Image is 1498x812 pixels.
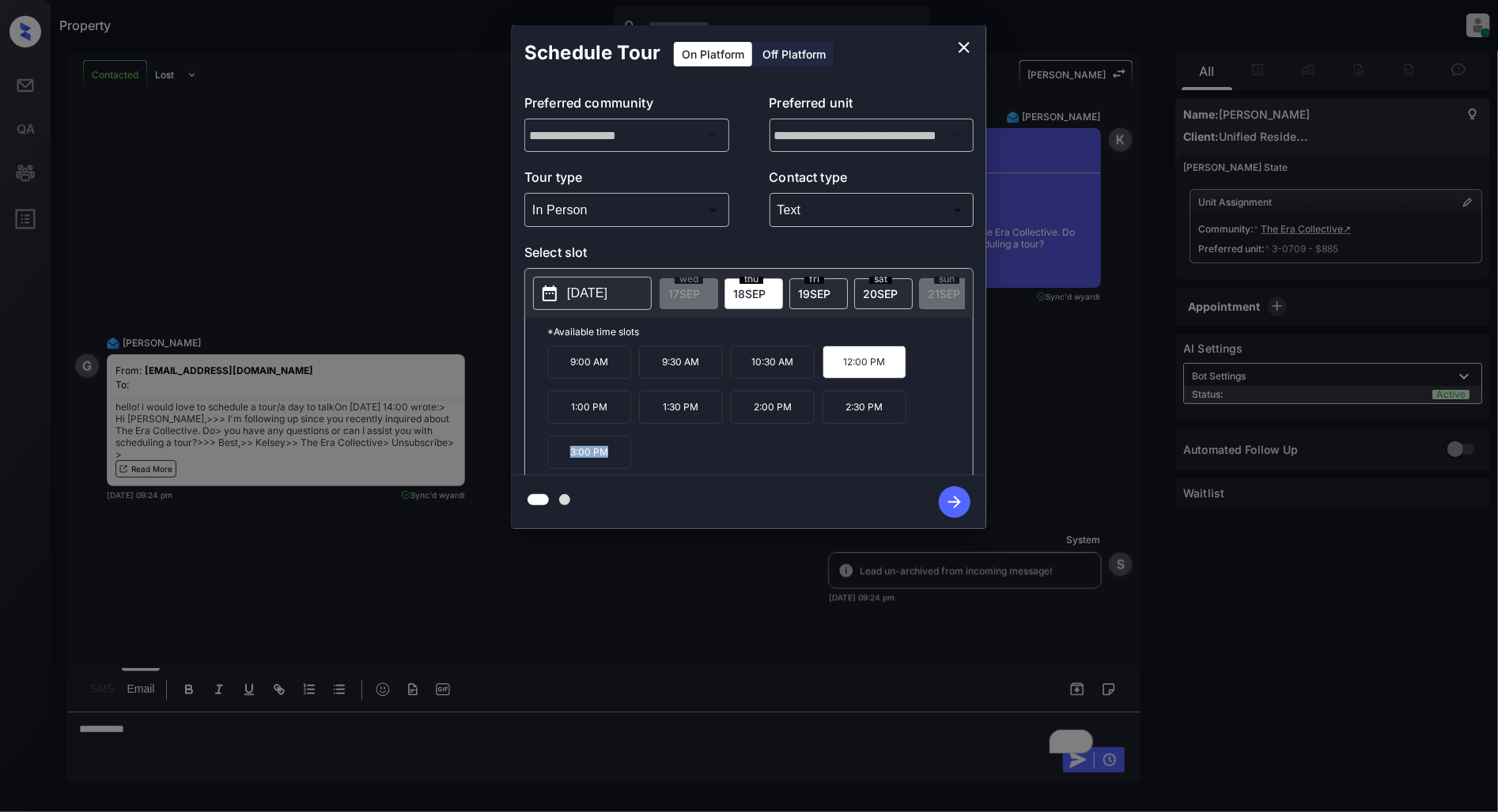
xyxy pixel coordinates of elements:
[869,274,892,284] span: sat
[639,391,723,424] p: 1:30 PM
[731,391,815,424] p: 2:00 PM
[567,284,607,303] p: [DATE]
[512,25,673,81] h2: Schedule Tour
[724,278,783,309] div: date-select
[740,274,763,284] span: thu
[774,197,970,223] div: Text
[733,287,766,300] span: 18 SEP
[863,287,898,300] span: 20 SEP
[755,42,834,66] div: Off Platform
[547,391,631,424] p: 1:00 PM
[533,277,652,310] button: [DATE]
[823,346,906,379] p: 12:00 PM
[929,482,980,523] button: btn-next
[674,42,752,66] div: On Platform
[789,278,848,309] div: date-select
[731,346,815,379] p: 10:30 AM
[804,274,824,284] span: fri
[798,287,830,300] span: 19 SEP
[528,197,725,223] div: In Person
[547,318,973,346] p: *Available time slots
[823,391,906,424] p: 2:30 PM
[524,93,729,119] p: Preferred community
[639,346,723,379] p: 9:30 AM
[948,32,980,63] button: close
[547,346,631,379] p: 9:00 AM
[524,168,729,193] p: Tour type
[524,243,974,268] p: Select slot
[770,168,974,193] p: Contact type
[854,278,913,309] div: date-select
[547,436,631,469] p: 3:00 PM
[770,93,974,119] p: Preferred unit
